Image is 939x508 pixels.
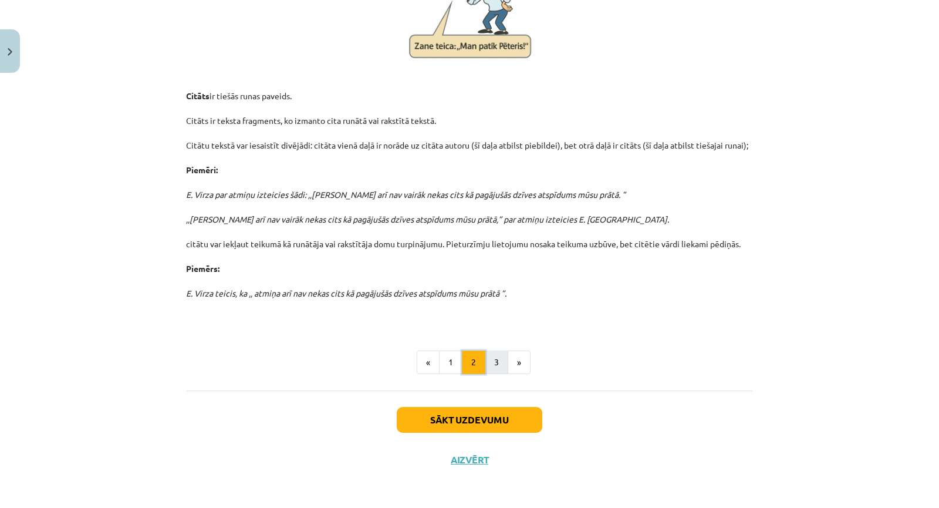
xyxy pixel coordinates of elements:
button: Sākt uzdevumu [397,407,542,433]
nav: Page navigation example [186,351,753,374]
button: 1 [439,351,462,374]
button: Aizvērt [447,454,492,466]
button: « [417,351,440,374]
button: 2 [462,351,485,374]
strong: Citāts [186,90,210,101]
strong: Piemērs: [186,263,219,274]
strong: Piemēri: [186,164,218,175]
img: icon-close-lesson-0947bae3869378f0d4975bcd49f059093ad1ed9edebbc8119c70593378902aed.svg [8,48,12,56]
button: » [508,351,531,374]
em: E. Virza par atmiņu izteicies šādi: ,,[PERSON_NAME] arī nav vairāk nekas cits kā pagājušās dzīves... [186,189,669,224]
em: E. Virza teicis, ka ,, atmiņa arī nav nekas cits kā pagājušās dzīves atspīdums mūsu prātā ”. [186,288,506,298]
p: ir tiešās runas paveids. Citāts ir teksta fragments, ko izmanto cita runātā vai rakstītā tekstā. ... [186,78,753,324]
button: 3 [485,351,508,374]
